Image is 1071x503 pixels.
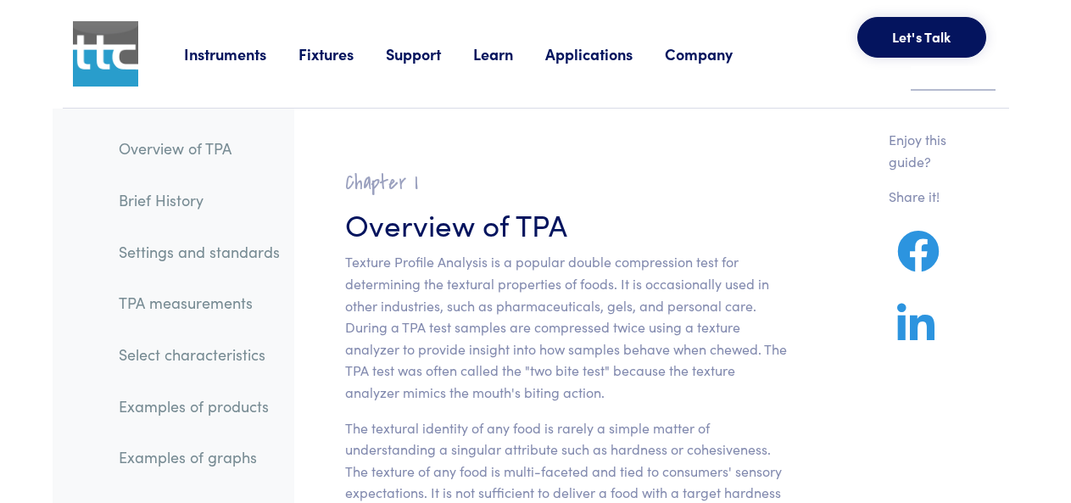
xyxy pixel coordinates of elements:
a: Company [665,43,765,64]
a: Settings and standards [105,232,293,271]
a: Applications [545,43,665,64]
a: TPA measurements [105,283,293,322]
a: Share on LinkedIn [889,323,943,344]
a: Instruments [184,43,298,64]
a: Support [386,43,473,64]
h2: Chapter I [345,170,787,196]
p: Texture Profile Analysis is a popular double compression test for determining the textural proper... [345,251,787,403]
p: Share it! [889,186,968,208]
a: Select characteristics [105,335,293,374]
button: Let's Talk [857,17,986,58]
a: Learn [473,43,545,64]
h3: Overview of TPA [345,203,787,244]
p: Enjoy this guide? [889,129,968,172]
a: Brief History [105,181,293,220]
img: ttc_logo_1x1_v1.0.png [73,21,138,87]
a: Examples of graphs [105,438,293,477]
a: Fixtures [298,43,386,64]
a: Overview of TPA [105,129,293,168]
a: Examples of products [105,387,293,426]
